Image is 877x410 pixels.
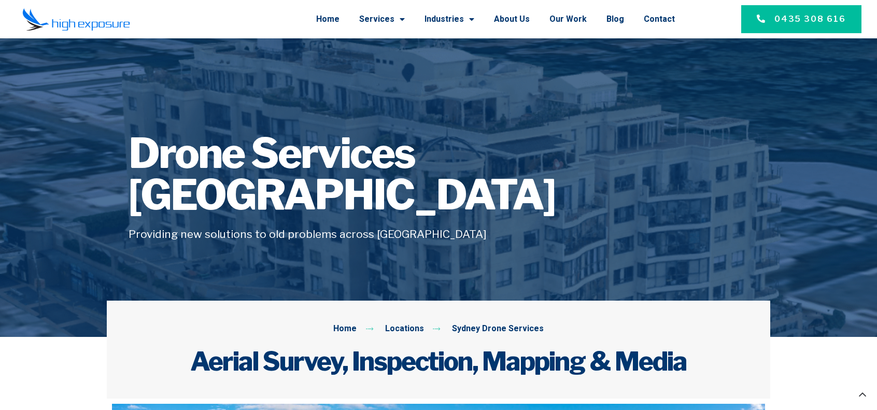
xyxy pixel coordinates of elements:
[425,6,474,33] a: Industries
[774,13,846,25] span: 0435 308 616
[449,322,544,336] span: Sydney Drone Services
[129,226,748,243] h5: Providing new solutions to old problems across [GEOGRAPHIC_DATA]
[359,6,405,33] a: Services
[333,322,357,336] span: Home
[150,6,675,33] nav: Menu
[549,6,587,33] a: Our Work
[644,6,675,33] a: Contact
[383,322,424,336] span: Locations
[22,8,130,31] img: Final-Logo copy
[129,346,748,377] h2: Aerial Survey, Inspection, Mapping & Media
[129,133,748,216] h1: Drone Services [GEOGRAPHIC_DATA]
[741,5,861,33] a: 0435 308 616
[606,6,624,33] a: Blog
[494,6,530,33] a: About Us
[316,6,340,33] a: Home
[365,322,424,336] a: Locations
